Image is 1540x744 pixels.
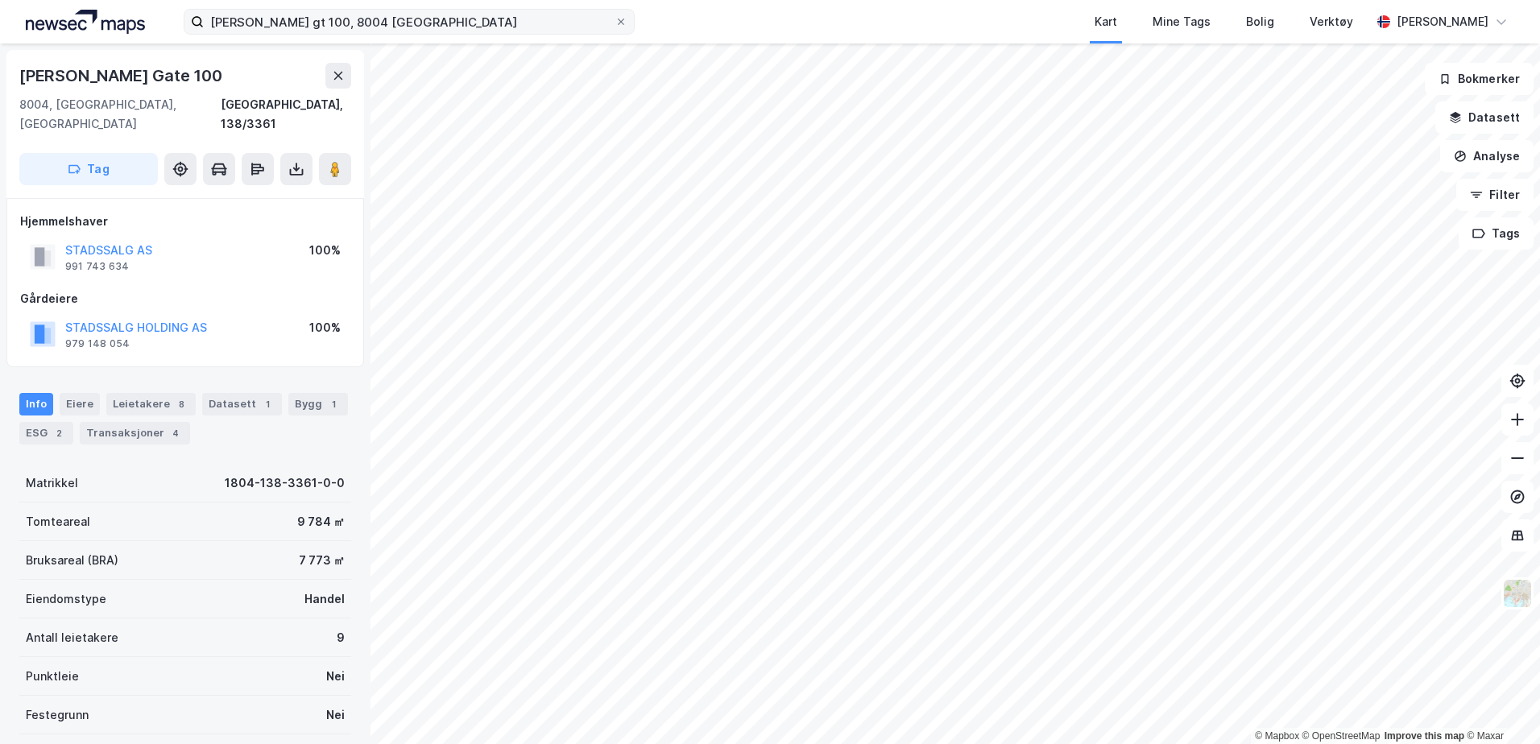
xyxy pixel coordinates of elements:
button: Bokmerker [1425,63,1534,95]
div: 991 743 634 [65,260,129,273]
input: Søk på adresse, matrikkel, gårdeiere, leietakere eller personer [204,10,615,34]
div: Verktøy [1310,12,1353,31]
div: Bygg [288,393,348,415]
button: Tags [1459,217,1534,250]
div: [GEOGRAPHIC_DATA], 138/3361 [221,95,351,134]
div: Antall leietakere [26,628,118,647]
div: 8 [173,396,189,412]
div: Mine Tags [1153,12,1211,31]
div: 7 773 ㎡ [299,551,345,570]
div: Matrikkel [26,473,78,493]
div: Hjemmelshaver [20,212,350,231]
div: Punktleie [26,667,79,686]
a: OpenStreetMap [1302,730,1381,742]
div: Eiendomstype [26,589,106,609]
button: Analyse [1440,140,1534,172]
button: Filter [1456,179,1534,211]
div: Handel [304,589,345,609]
div: Nei [326,667,345,686]
div: 9 [337,628,345,647]
div: 979 148 054 [65,337,130,350]
div: Eiere [60,393,100,415]
div: 8004, [GEOGRAPHIC_DATA], [GEOGRAPHIC_DATA] [19,95,221,134]
div: Nei [326,705,345,725]
div: 100% [309,318,341,337]
div: Datasett [202,393,282,415]
div: 4 [168,425,184,441]
div: [PERSON_NAME] [1397,12,1488,31]
div: 9 784 ㎡ [297,512,345,531]
iframe: Chat Widget [1459,667,1540,744]
div: 1 [259,396,275,412]
div: 1804-138-3361-0-0 [225,473,345,493]
div: Gårdeiere [20,289,350,308]
img: logo.a4113a55bc3d86da70a041830d287a7e.svg [26,10,145,34]
div: Bruksareal (BRA) [26,551,118,570]
div: Kart [1095,12,1117,31]
img: Z [1502,578,1533,609]
div: Leietakere [106,393,196,415]
div: Festegrunn [26,705,89,725]
div: 1 [325,396,342,412]
div: ESG [19,422,73,444]
div: [PERSON_NAME] Gate 100 [19,63,226,89]
div: 2 [51,425,67,441]
a: Mapbox [1255,730,1299,742]
button: Datasett [1435,101,1534,134]
a: Improve this map [1385,730,1464,742]
div: Info [19,393,53,415]
div: Transaksjoner [80,422,190,444]
div: Bolig [1246,12,1274,31]
div: 100% [309,241,341,260]
div: Tomteareal [26,512,90,531]
button: Tag [19,153,158,185]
